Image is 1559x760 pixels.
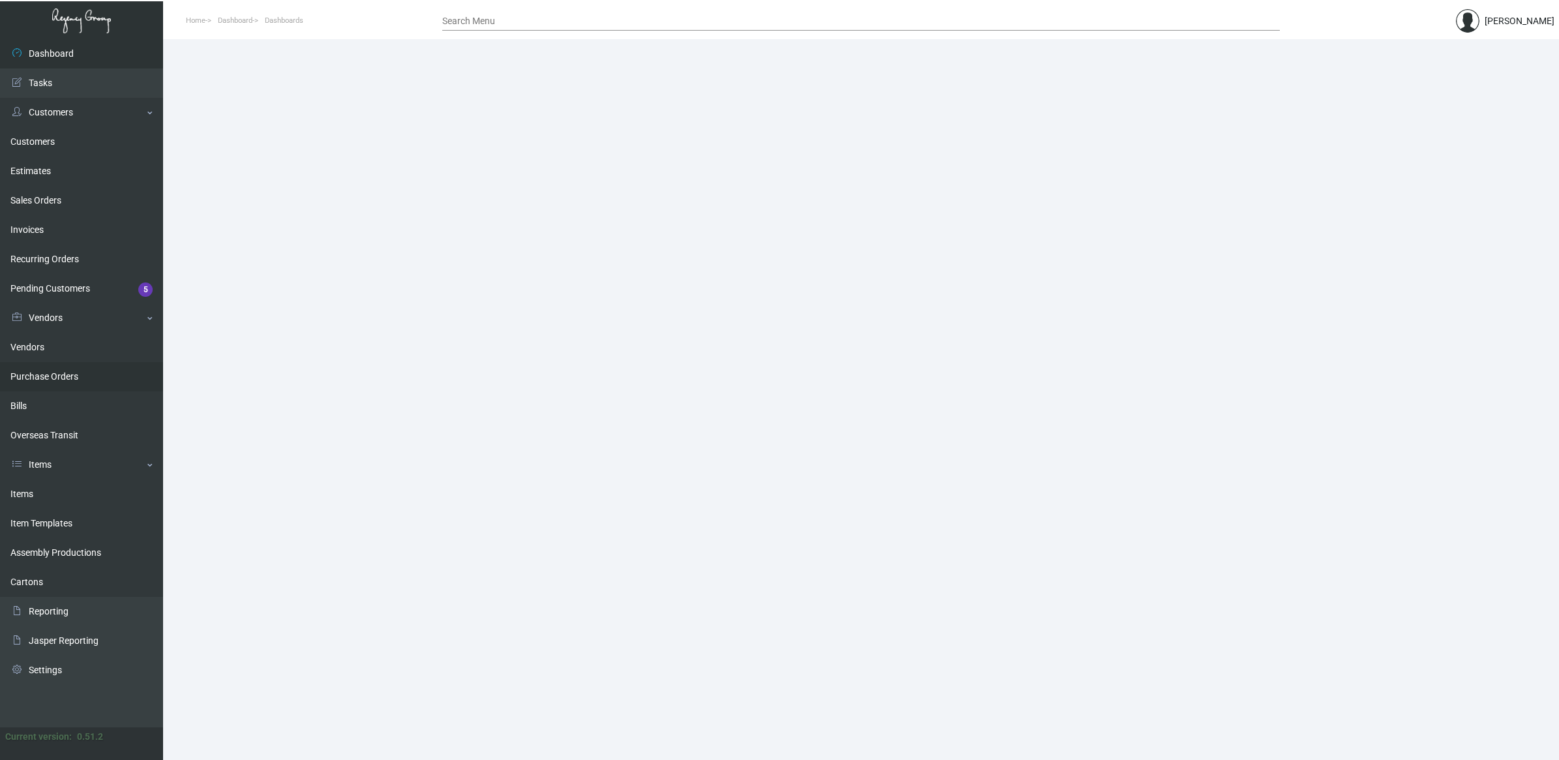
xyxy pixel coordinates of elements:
[77,730,103,744] div: 0.51.2
[186,16,205,25] span: Home
[1485,14,1554,28] div: [PERSON_NAME]
[1456,9,1479,33] img: admin@bootstrapmaster.com
[265,16,303,25] span: Dashboards
[5,730,72,744] div: Current version:
[218,16,252,25] span: Dashboard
